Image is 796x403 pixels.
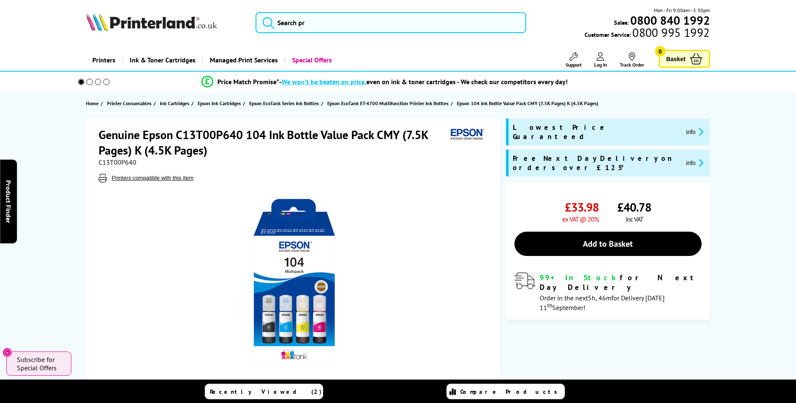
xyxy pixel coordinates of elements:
a: Printers [86,49,122,71]
img: Epson [447,127,486,142]
a: Epson Ink Cartridges [198,99,243,108]
span: C13T00P640 [99,158,136,166]
div: - even on ink & toner cartridges - We check our competitors every day! [279,77,568,86]
sup: th [547,302,552,309]
b: 0800 840 1992 [630,13,710,28]
span: Mon - Fri 9:00am - 5:30pm [654,6,710,14]
span: Ink & Toner Cartridges [130,49,196,71]
span: Customer Service: [585,28,710,39]
span: inc VAT [626,215,643,223]
span: £33.98 [565,199,599,215]
span: Order in the next for Delivery [DATE] 11 September! [540,294,665,312]
span: Home [86,99,99,108]
li: modal_Promise [67,75,703,89]
a: Home [86,99,101,108]
input: Search pr [256,12,526,33]
a: Printer Consumables [107,99,154,108]
div: modal_delivery [514,273,702,311]
span: Free Next Day Delivery on orders over £125* [513,154,679,172]
span: We won’t be beaten on price, [282,77,366,86]
a: Epson 104 Ink Bottle Value Pack CMY (7.5K Pages) K (4.5K Pages) [457,99,600,108]
h1: Genuine Epson C13T00P640 104 Ink Bottle Value Pack CMY (7.5K Pages) K (4.5K Pages) [99,127,447,158]
span: Support [566,62,582,68]
button: Printers compatible with this item [109,174,196,181]
span: £40.78 [617,199,651,215]
button: promo-description [684,158,706,168]
span: 0 [655,46,666,57]
span: Printer Consumables [107,99,151,108]
a: Support [566,52,582,68]
span: ex VAT @ 20% [562,215,599,223]
span: Epson EcoTank ET-4700 Multifunction Printer Ink Bottles [327,99,449,108]
img: Epson C13T00P640 104 Ink Bottle Value Pack CMY (7.5K Pages) K (4.5K Pages) [212,199,376,363]
span: 99+ In Stock [540,273,620,282]
span: Subscribe for Special Offers [17,355,63,372]
button: promo-description [684,127,706,137]
a: Log In [594,52,607,68]
button: Close [3,348,12,357]
span: Lowest Price Guaranteed [513,123,679,141]
div: for Next Day Delivery [540,273,702,292]
span: Epson EcoTank Series Ink Bottles [249,99,319,108]
a: Managed Print Services [202,49,284,71]
a: Epson EcoTank ET-4700 Multifunction Printer Ink Bottles [327,99,451,108]
span: Product Finder [4,180,13,223]
a: Add to Basket [514,232,702,256]
span: Basket [666,53,686,65]
span: Epson Ink Cartridges [198,99,241,108]
span: Ink Cartridges [160,99,189,108]
span: Epson 104 Ink Bottle Value Pack CMY (7.5K Pages) K (4.5K Pages) [457,99,598,108]
a: Compare Products [446,384,565,399]
a: 0800 840 1992 [629,16,710,24]
a: Track Order [620,52,644,68]
span: 0800 995 1992 [631,28,710,36]
a: Printerland Logo [86,13,245,33]
a: Epson EcoTank Series Ink Bottles [249,99,321,108]
span: Recently Viewed (2) [210,388,322,395]
span: Sales: [614,18,629,26]
a: Ink & Toner Cartridges [122,49,202,71]
a: Special Offers [284,49,338,71]
a: Recently Viewed (2) [205,384,323,399]
a: Ink Cartridges [160,99,191,108]
span: Price Match Promise* [217,77,279,86]
span: Compare Products [460,388,562,395]
img: Printerland Logo [86,13,217,31]
span: 5h, 46m [588,294,611,302]
a: Basket 0 [659,50,710,68]
span: Log In [594,62,607,68]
